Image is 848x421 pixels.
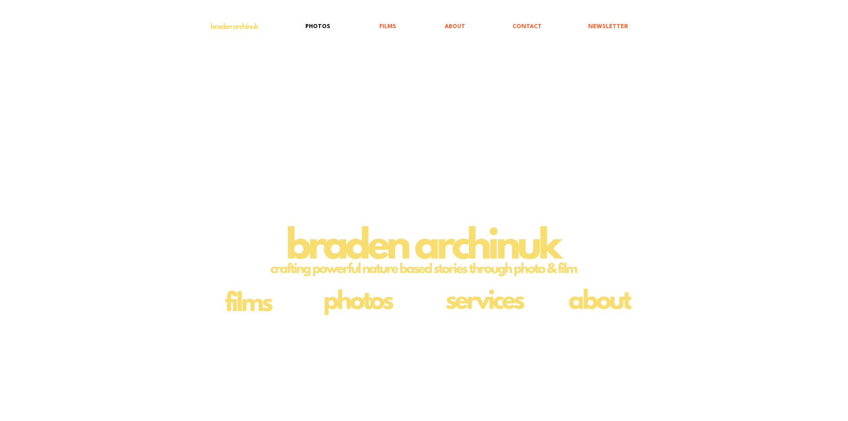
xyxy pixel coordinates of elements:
[375,16,401,37] p: FILMS
[564,282,637,319] img: coconut . (1).png
[440,16,470,37] p: ABOUT
[337,16,403,37] a: FILMS
[584,16,633,37] p: NEWSLETTER
[403,16,472,37] a: ABOUT
[301,16,335,37] p: PHOTOS
[264,16,337,37] a: PHOTOS
[508,16,546,37] p: CONTACT
[439,283,533,318] img: coconut . (2).png
[548,16,635,37] a: NEWSLETTER
[264,16,635,37] nav: Site
[472,16,548,37] a: CONTACT
[258,221,590,283] img: coconut . (5).png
